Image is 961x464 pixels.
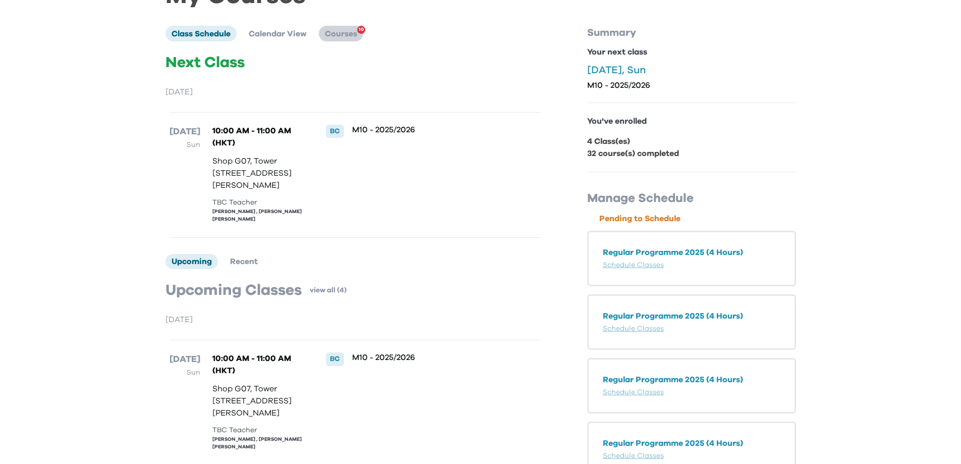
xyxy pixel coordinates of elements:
p: Summary [587,26,796,40]
p: Pending to Schedule [599,213,796,225]
p: Shop G07, Tower [STREET_ADDRESS][PERSON_NAME] [212,383,305,419]
span: Upcoming [172,257,212,266]
p: M10 - 2025/2026 [352,125,507,135]
a: Schedule Classes [603,325,664,332]
b: 4 Class(es) [587,137,630,145]
p: [DATE] [165,314,545,326]
p: M10 - 2025/2026 [587,80,796,90]
p: Regular Programme 2025 (4 Hours) [603,310,780,322]
p: [DATE] [165,86,545,98]
div: [PERSON_NAME] , [PERSON_NAME] [PERSON_NAME] [212,436,305,451]
span: Recent [230,257,258,266]
p: Regular Programme 2025 (4 Hours) [603,374,780,386]
p: Shop G07, Tower [STREET_ADDRESS][PERSON_NAME] [212,155,305,191]
p: Next Class [165,54,545,72]
div: [PERSON_NAME] , [PERSON_NAME] [PERSON_NAME] [212,208,305,223]
div: BC [326,352,344,366]
p: 10:00 AM - 11:00 AM (HKT) [212,352,305,377]
p: [DATE], Sun [587,64,796,76]
p: [DATE] [169,352,200,367]
div: TBC Teacher [212,425,305,436]
a: view all (4) [310,285,347,295]
span: Calendar View [249,30,307,38]
p: Regular Programme 2025 (4 Hours) [603,437,780,449]
p: Regular Programme 2025 (4 Hours) [603,246,780,259]
span: Courses [325,30,357,38]
b: 32 course(s) completed [587,149,679,158]
a: Schedule Classes [603,389,664,396]
div: BC [326,125,344,138]
p: 10:00 AM - 11:00 AM (HKT) [212,125,305,149]
span: Class Schedule [172,30,231,38]
a: Schedule Classes [603,262,664,269]
p: Sun [169,139,200,151]
p: Your next class [587,46,796,58]
div: TBC Teacher [212,197,305,208]
span: 10 [359,24,364,36]
p: Sun [169,367,200,379]
p: M10 - 2025/2026 [352,352,507,363]
p: Upcoming Classes [165,281,302,299]
p: You've enrolled [587,115,796,127]
a: Schedule Classes [603,452,664,459]
p: Manage Schedule [587,190,796,207]
p: [DATE] [169,125,200,139]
